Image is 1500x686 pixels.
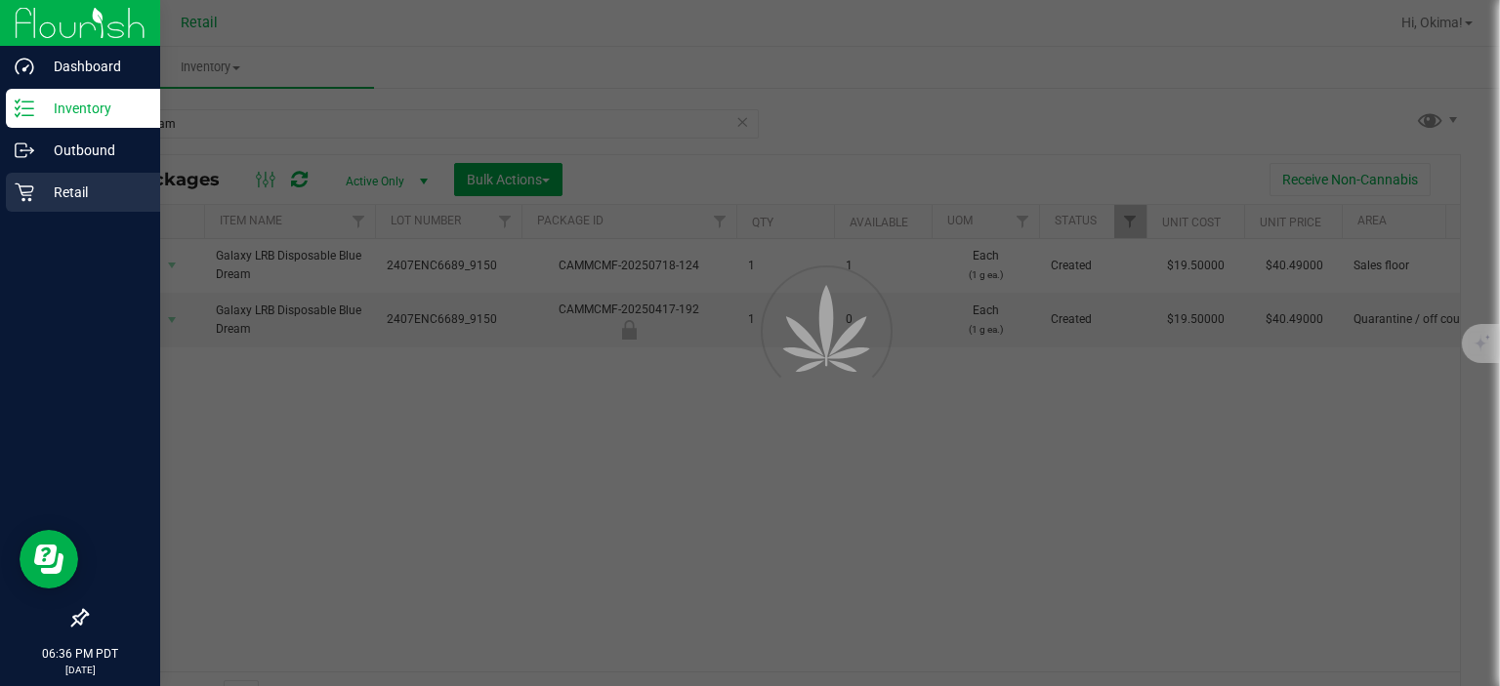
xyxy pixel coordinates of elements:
[15,99,34,118] inline-svg: Inventory
[34,181,151,204] p: Retail
[34,97,151,120] p: Inventory
[15,182,34,202] inline-svg: Retail
[15,141,34,160] inline-svg: Outbound
[34,139,151,162] p: Outbound
[15,57,34,76] inline-svg: Dashboard
[9,663,151,677] p: [DATE]
[20,530,78,588] iframe: Resource center
[9,645,151,663] p: 06:36 PM PDT
[34,55,151,78] p: Dashboard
